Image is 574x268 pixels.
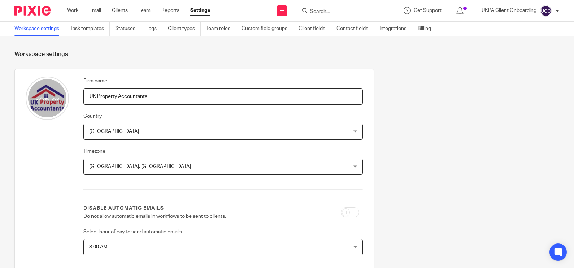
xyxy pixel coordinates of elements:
[190,7,210,14] a: Settings
[83,228,182,235] label: Select hour of day to send automatic emails
[379,22,412,36] a: Integrations
[299,22,331,36] a: Client fields
[309,9,374,15] input: Search
[115,22,141,36] a: Statuses
[414,8,442,13] span: Get Support
[83,113,102,120] label: Country
[161,7,179,14] a: Reports
[67,7,78,14] a: Work
[83,205,164,212] label: Disable automatic emails
[540,5,552,17] img: svg%3E
[14,22,65,36] a: Workspace settings
[147,22,162,36] a: Tags
[14,51,560,58] h1: Workspace settings
[89,164,191,169] span: [GEOGRAPHIC_DATA], [GEOGRAPHIC_DATA]
[336,22,374,36] a: Contact fields
[482,7,536,14] p: UKPA Client Onboarding
[14,6,51,16] img: Pixie
[89,7,101,14] a: Email
[83,77,107,85] label: Firm name
[70,22,110,36] a: Task templates
[206,22,236,36] a: Team roles
[139,7,151,14] a: Team
[168,22,201,36] a: Client types
[83,213,266,220] p: Do not allow automatic emails in workflows to be sent to clients.
[112,7,128,14] a: Clients
[83,148,105,155] label: Timezone
[83,88,363,105] input: Name of your firm
[89,245,108,250] span: 8:00 AM
[418,22,436,36] a: Billing
[242,22,293,36] a: Custom field groups
[89,129,139,134] span: [GEOGRAPHIC_DATA]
